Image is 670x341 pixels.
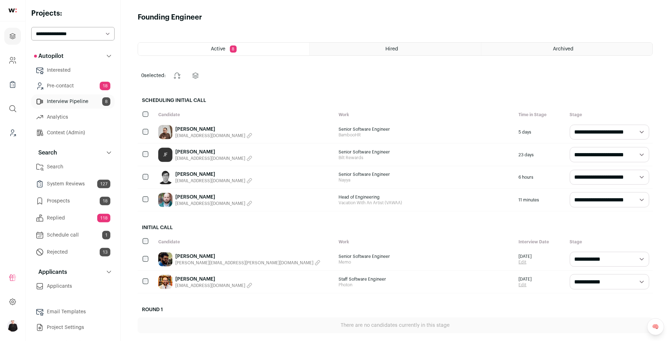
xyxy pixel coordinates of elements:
[339,172,512,177] span: Senior Software Engineer
[482,43,653,55] a: Archived
[515,189,566,211] div: 11 minutes
[4,28,21,45] a: Projects
[175,260,320,266] button: [PERSON_NAME][EMAIL_ADDRESS][PERSON_NAME][DOMAIN_NAME]
[31,320,115,335] a: Project Settings
[4,52,21,69] a: Company and ATS Settings
[31,49,115,63] button: Autopilot
[7,320,18,332] img: 9240684-medium_jpg
[566,236,653,248] div: Stage
[31,177,115,191] a: System Reviews127
[158,125,172,139] img: 6511fc691986ce6f746573bce01e616e72a52d0a41920ea055a2935d1d5be816
[158,275,172,289] img: d5d90d73301856011748019902b0a26f621db4a6cd4dfb0e5d8d993f15fb161d.jpg
[31,110,115,124] a: Analytics
[31,279,115,293] a: Applicants
[339,200,512,206] span: Vacation With An Artist (VAWAA)
[158,170,172,184] img: d056f8314d31257338e154dee77344e5b60c47044e3932b7ed626124e57c65d1
[158,193,172,207] img: a78097f057113abc70a4214ad5cecd8231cccfd89bad9db654ba220f1ac512f5.jpg
[9,9,17,12] img: wellfound-shorthand-0d5821cbd27db2630d0214b213865d53afaa358527fdda9d0ea32b1df1b89c2c.svg
[310,43,481,55] a: Hired
[175,178,252,184] button: [EMAIL_ADDRESS][DOMAIN_NAME]
[339,259,512,265] span: Memo
[175,201,245,206] span: [EMAIL_ADDRESS][DOMAIN_NAME]
[175,201,252,206] button: [EMAIL_ADDRESS][DOMAIN_NAME]
[515,121,566,143] div: 5 days
[519,276,532,282] span: [DATE]
[31,94,115,109] a: Interview Pipeline8
[34,268,67,276] p: Applicants
[175,283,245,288] span: [EMAIL_ADDRESS][DOMAIN_NAME]
[138,302,653,318] h2: Round 1
[339,132,512,138] span: BambooHR
[515,144,566,166] div: 23 days
[175,133,252,139] button: [EMAIL_ADDRESS][DOMAIN_NAME]
[155,108,335,121] div: Candidate
[515,166,566,188] div: 6 hours
[7,320,18,332] button: Open dropdown
[158,252,172,266] img: faeb6a29b7da6adc98f211c81ff851d6b93d8afa01d0e17b59050cb6f18ac5ac
[31,211,115,225] a: Replied118
[211,47,226,52] span: Active
[647,318,664,335] a: 🧠
[175,260,313,266] span: [PERSON_NAME][EMAIL_ADDRESS][PERSON_NAME][DOMAIN_NAME]
[230,45,237,53] span: 8
[138,12,202,22] h1: Founding Engineer
[155,236,335,248] div: Candidate
[339,155,512,161] span: Bilt Rewards
[138,220,653,236] h2: Initial Call
[175,194,252,201] a: [PERSON_NAME]
[31,265,115,279] button: Applicants
[31,228,115,242] a: Schedule call1
[175,156,252,161] button: [EMAIL_ADDRESS][DOMAIN_NAME]
[34,148,57,157] p: Search
[175,283,252,288] button: [EMAIL_ADDRESS][DOMAIN_NAME]
[175,253,320,260] a: [PERSON_NAME]
[339,149,512,155] span: Senior Software Engineer
[97,214,110,222] span: 118
[97,180,110,188] span: 127
[175,171,252,178] a: [PERSON_NAME]
[335,236,515,248] div: Work
[519,254,532,259] span: [DATE]
[102,97,110,106] span: 8
[339,282,512,288] span: Photon
[31,9,115,18] h2: Projects:
[31,63,115,77] a: Interested
[335,108,515,121] div: Work
[339,177,512,183] span: Nayya
[34,52,64,60] p: Autopilot
[141,73,144,78] span: 0
[515,236,566,248] div: Interview Date
[385,47,398,52] span: Hired
[339,126,512,132] span: Senior Software Engineer
[100,197,110,205] span: 18
[4,76,21,93] a: Company Lists
[169,67,186,84] button: Change stage
[175,178,245,184] span: [EMAIL_ADDRESS][DOMAIN_NAME]
[102,231,110,239] span: 1
[175,276,252,283] a: [PERSON_NAME]
[4,124,21,141] a: Leads (Backoffice)
[100,248,110,256] span: 13
[31,305,115,319] a: Email Templates
[31,160,115,174] a: Search
[566,108,653,121] div: Stage
[175,148,252,156] a: [PERSON_NAME]
[158,148,172,162] a: JF
[31,245,115,259] a: Rejected13
[31,79,115,93] a: Pre-contact18
[339,276,512,282] span: Staff Software Engineer
[141,72,166,79] span: selected:
[339,194,512,200] span: Head of Engineering
[31,126,115,140] a: Context (Admin)
[553,47,574,52] span: Archived
[31,146,115,160] button: Search
[175,156,245,161] span: [EMAIL_ADDRESS][DOMAIN_NAME]
[138,318,653,333] div: There are no candidates currently in this stage
[138,93,653,108] h2: Scheduling Initial Call
[31,194,115,208] a: Prospects18
[175,126,252,133] a: [PERSON_NAME]
[339,254,512,259] span: Senior Software Engineer
[519,259,532,265] a: Edit
[519,282,532,288] a: Edit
